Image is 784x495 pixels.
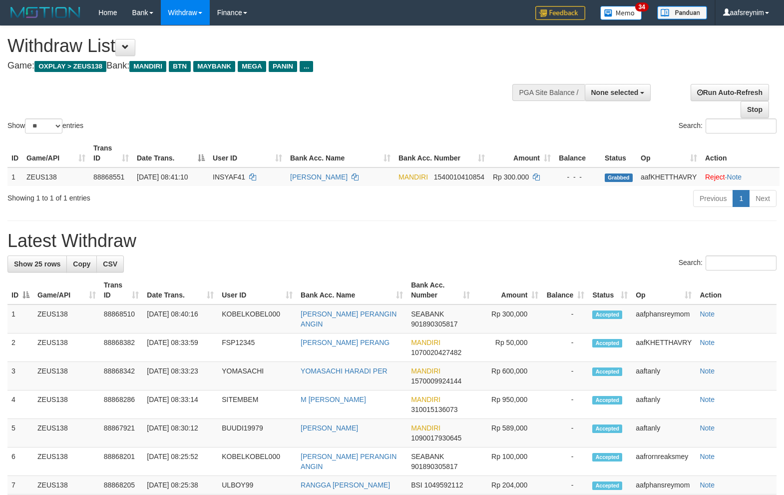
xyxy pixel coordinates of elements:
th: Action [696,276,777,304]
td: [DATE] 08:33:23 [143,362,218,390]
a: [PERSON_NAME] PERANGIN ANGIN [301,310,396,328]
td: aafKHETTHAVRY [632,333,696,362]
span: PANIN [269,61,297,72]
td: 88868510 [100,304,143,333]
td: 88868286 [100,390,143,419]
a: Note [700,338,715,346]
td: - [542,304,588,333]
a: Note [700,452,715,460]
td: [DATE] 08:33:59 [143,333,218,362]
td: ZEUS138 [33,476,100,494]
span: Copy 1090017930645 to clipboard [411,434,461,442]
span: Grabbed [605,173,633,182]
td: - [542,333,588,362]
th: Date Trans.: activate to sort column ascending [143,276,218,304]
td: Rp 600,000 [474,362,542,390]
td: KOBELKOBEL000 [218,304,297,333]
th: Trans ID: activate to sort column ascending [100,276,143,304]
span: MANDIRI [411,338,440,346]
select: Showentries [25,118,62,133]
td: 4 [7,390,33,419]
span: 88868551 [93,173,124,181]
span: MANDIRI [398,173,428,181]
td: 88868205 [100,476,143,494]
span: OXPLAY > ZEUS138 [34,61,106,72]
span: Accepted [592,367,622,376]
span: MANDIRI [411,424,440,432]
a: [PERSON_NAME] [290,173,348,181]
td: aafphansreymom [632,476,696,494]
span: SEABANK [411,310,444,318]
img: Button%20Memo.svg [600,6,642,20]
h1: Withdraw List [7,36,513,56]
h4: Game: Bank: [7,61,513,71]
a: [PERSON_NAME] PERANGIN ANGIN [301,452,396,470]
span: MANDIRI [411,367,440,375]
td: - [542,390,588,419]
td: aafKHETTHAVRY [637,167,701,186]
td: ZEUS138 [33,419,100,447]
th: Balance [555,139,601,167]
a: [PERSON_NAME] [301,424,358,432]
td: 88868382 [100,333,143,362]
span: Copy 310015136073 to clipboard [411,405,457,413]
span: Accepted [592,339,622,347]
td: Rp 100,000 [474,447,542,476]
td: 2 [7,333,33,362]
h1: Latest Withdraw [7,231,777,251]
th: User ID: activate to sort column ascending [209,139,286,167]
td: 5 [7,419,33,447]
span: [DATE] 08:41:10 [137,173,188,181]
td: 88867921 [100,419,143,447]
div: PGA Site Balance / [512,84,584,101]
td: - [542,362,588,390]
th: Op: activate to sort column ascending [632,276,696,304]
td: 7 [7,476,33,494]
td: 1 [7,167,22,186]
span: None selected [591,88,639,96]
th: Amount: activate to sort column ascending [489,139,555,167]
th: Status: activate to sort column ascending [588,276,632,304]
td: 88868342 [100,362,143,390]
a: Copy [66,255,97,272]
td: BUUDI19979 [218,419,297,447]
span: Copy [73,260,90,268]
span: Accepted [592,396,622,404]
input: Search: [706,118,777,133]
a: Note [700,310,715,318]
span: 34 [635,2,649,11]
td: - [542,419,588,447]
td: Rp 950,000 [474,390,542,419]
span: SEABANK [411,452,444,460]
td: aaftanly [632,362,696,390]
span: CSV [103,260,117,268]
label: Search: [679,118,777,133]
a: M [PERSON_NAME] [301,395,366,403]
td: [DATE] 08:25:38 [143,476,218,494]
a: Show 25 rows [7,255,67,272]
span: Show 25 rows [14,260,60,268]
td: [DATE] 08:25:52 [143,447,218,476]
button: None selected [585,84,651,101]
th: User ID: activate to sort column ascending [218,276,297,304]
th: Date Trans.: activate to sort column descending [133,139,209,167]
th: ID: activate to sort column descending [7,276,33,304]
a: Reject [705,173,725,181]
td: 3 [7,362,33,390]
input: Search: [706,255,777,270]
td: ZEUS138 [33,447,100,476]
span: Copy 901890305817 to clipboard [411,462,457,470]
a: Next [749,190,777,207]
a: Stop [741,101,769,118]
td: Rp 300,000 [474,304,542,333]
th: Balance: activate to sort column ascending [542,276,588,304]
td: ZEUS138 [33,362,100,390]
td: YOMASACHI [218,362,297,390]
td: ZEUS138 [33,390,100,419]
td: KOBELKOBEL000 [218,447,297,476]
th: Bank Acc. Number: activate to sort column ascending [394,139,489,167]
span: Accepted [592,424,622,433]
td: 88868201 [100,447,143,476]
td: [DATE] 08:33:14 [143,390,218,419]
span: Copy 1049592112 to clipboard [424,481,463,489]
